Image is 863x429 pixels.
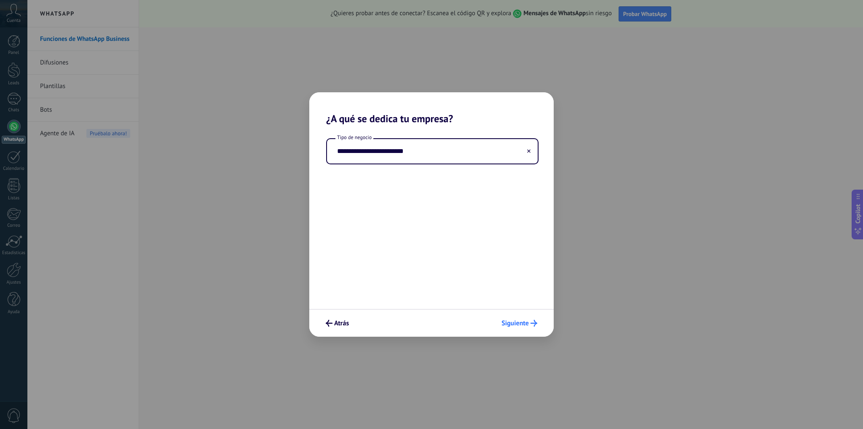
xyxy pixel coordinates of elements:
span: Atrás [334,320,349,326]
span: Siguiente [501,320,529,326]
button: Siguiente [498,316,541,330]
span: Tipo de negocio [335,134,373,141]
h2: ¿A qué se dedica tu empresa? [309,92,554,125]
button: Atrás [322,316,353,330]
